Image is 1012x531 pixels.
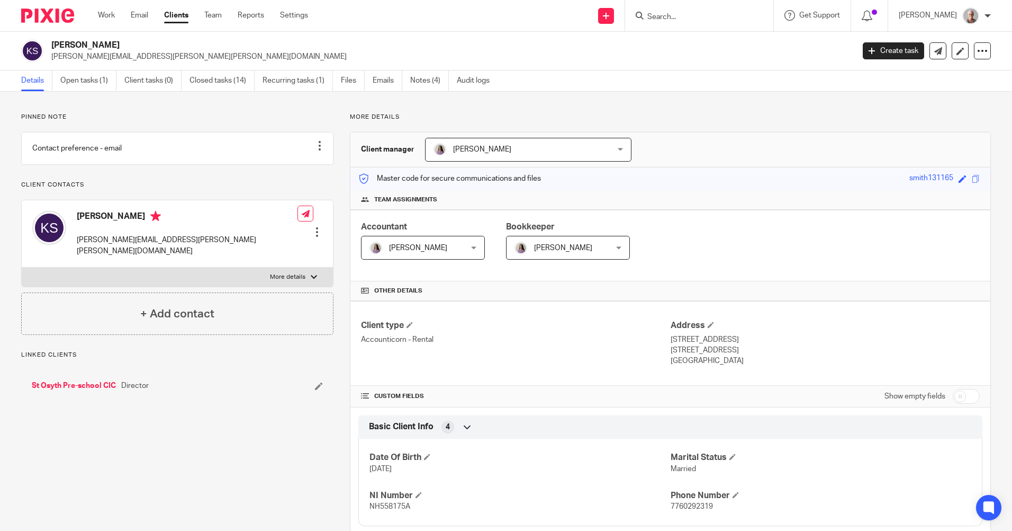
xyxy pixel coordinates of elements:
[671,490,971,501] h4: Phone Number
[374,196,437,204] span: Team assignments
[671,503,713,510] span: 7760292319
[446,422,450,432] span: 4
[51,51,847,62] p: [PERSON_NAME][EMAIL_ADDRESS][PERSON_NAME][PERSON_NAME][DOMAIN_NAME]
[150,211,161,222] i: Primary
[374,287,422,295] span: Other details
[131,10,148,21] a: Email
[60,70,116,91] a: Open tasks (1)
[77,211,297,224] h4: [PERSON_NAME]
[534,244,592,252] span: [PERSON_NAME]
[506,223,555,231] span: Bookkeeper
[32,380,116,391] a: St Osyth Pre-school CIC
[21,40,43,62] img: svg%3E
[514,242,527,254] img: Olivia.jpg
[369,242,382,254] img: Olivia.jpg
[21,351,333,359] p: Linked clients
[140,306,214,322] h4: + Add contact
[369,503,410,510] span: NH558175A
[884,391,945,402] label: Show empty fields
[671,356,980,366] p: [GEOGRAPHIC_DATA]
[671,334,980,345] p: [STREET_ADDRESS]
[263,70,333,91] a: Recurring tasks (1)
[21,70,52,91] a: Details
[799,12,840,19] span: Get Support
[121,380,149,391] span: Director
[909,173,953,185] div: smith131165
[361,320,670,331] h4: Client type
[369,421,433,432] span: Basic Client Info
[671,320,980,331] h4: Address
[433,143,446,156] img: Olivia.jpg
[671,345,980,356] p: [STREET_ADDRESS]
[453,146,511,153] span: [PERSON_NAME]
[899,10,957,21] p: [PERSON_NAME]
[646,13,742,22] input: Search
[189,70,255,91] a: Closed tasks (14)
[361,334,670,345] p: Accounticorn - Rental
[98,10,115,21] a: Work
[21,181,333,189] p: Client contacts
[457,70,498,91] a: Audit logs
[164,10,188,21] a: Clients
[962,7,979,24] img: KR%20update.jpg
[238,10,264,21] a: Reports
[21,8,74,23] img: Pixie
[77,235,297,256] p: [PERSON_NAME][EMAIL_ADDRESS][PERSON_NAME][PERSON_NAME][DOMAIN_NAME]
[373,70,402,91] a: Emails
[389,244,447,252] span: [PERSON_NAME]
[341,70,365,91] a: Files
[369,452,670,463] h4: Date Of Birth
[361,392,670,401] h4: CUSTOM FIELDS
[361,223,407,231] span: Accountant
[358,173,541,184] p: Master code for secure communications and files
[671,465,696,473] span: Married
[124,70,182,91] a: Client tasks (0)
[361,144,414,155] h3: Client manager
[32,211,66,245] img: svg%3E
[671,452,971,463] h4: Marital Status
[350,113,991,121] p: More details
[270,273,305,281] p: More details
[410,70,449,91] a: Notes (4)
[863,42,924,59] a: Create task
[369,465,392,473] span: [DATE]
[280,10,308,21] a: Settings
[369,490,670,501] h4: NI Number
[204,10,222,21] a: Team
[51,40,688,51] h2: [PERSON_NAME]
[21,113,333,121] p: Pinned note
